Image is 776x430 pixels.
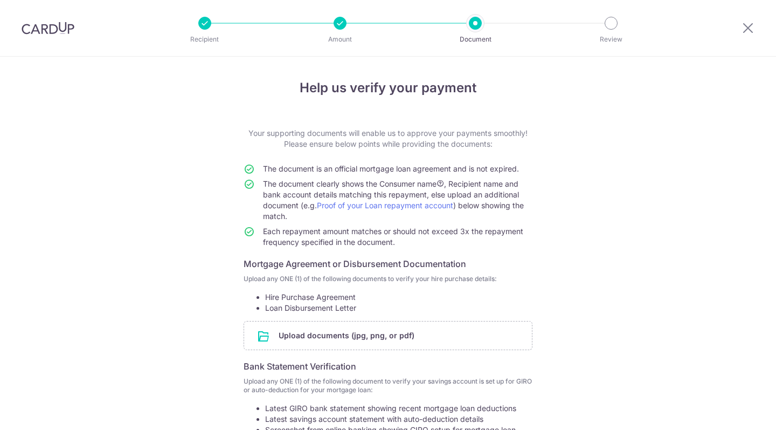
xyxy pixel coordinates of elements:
span: The document clearly shows the Consumer name , Recipient name and bank account details matching t... [263,179,524,221]
p: Amount [300,34,380,45]
div: Upload documents (jpg, png, or pdf) [244,321,532,350]
p: Upload any ONE (1) of the following document to verify your savings account is set up for GIRO or... [244,377,532,394]
li: Loan Disbursement Letter [265,303,532,313]
li: Hire Purchase Agreement [265,292,532,303]
p: Document [435,34,515,45]
p: Recipient [165,34,245,45]
span: Each repayment amount matches or should not exceed 3x the repayment frequency specified in the do... [263,227,523,247]
iframe: Opens a widget where you can find more information [707,398,765,425]
h4: Help us verify your payment [244,78,532,98]
p: Review [571,34,651,45]
a: Proof of your Loan repayment account [317,201,453,210]
span: The document is an official mortgage loan agreement and is not expired. [263,164,519,173]
h6: Bank Statement Verification [244,360,532,373]
h6: Mortgage Agreement or Disbursement Documentation [244,257,532,270]
li: Latest GIRO bank statement showing recent mortgage loan deductions [265,403,532,414]
li: Latest savings account statement with auto-deduction details [265,414,532,425]
p: Upload any ONE (1) of the following documents to verify your hire purchase details: [244,275,532,283]
img: CardUp [22,22,74,35]
p: Your supporting documents will enable us to approve your payments smoothly! Please ensure below p... [244,128,532,149]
